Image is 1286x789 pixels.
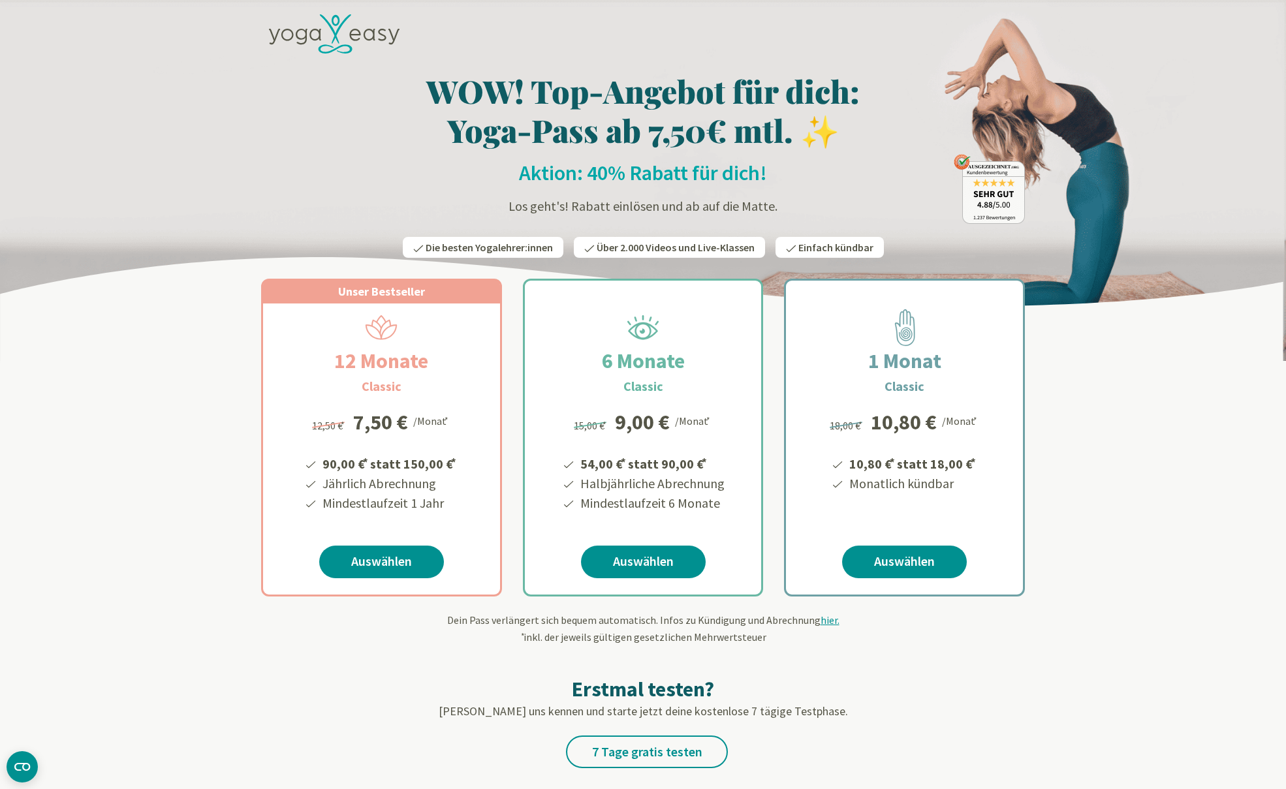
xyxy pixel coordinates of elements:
div: 9,00 € [615,412,670,433]
div: /Monat [942,412,979,429]
li: 90,00 € statt 150,00 € [321,452,458,474]
span: Die besten Yogalehrer:innen [426,241,553,254]
li: Mindestlaufzeit 1 Jahr [321,493,458,513]
p: Los geht's! Rabatt einlösen und ab auf die Matte. [386,196,900,216]
span: Über 2.000 Videos und Live-Klassen [597,241,755,254]
span: Unser Bestseller [338,284,425,299]
a: Auswählen [581,546,706,578]
li: 10,80 € statt 18,00 € [847,452,978,474]
span: 15,00 € [574,419,608,432]
span: Einfach kündbar [798,241,873,254]
li: Mindestlaufzeit 6 Monate [578,493,725,513]
h3: Classic [623,377,663,396]
span: 18,00 € [830,419,864,432]
h3: Classic [885,377,924,396]
li: Halbjährliche Abrechnung [578,474,725,493]
h2: Erstmal testen? [261,676,1025,702]
h2: 6 Monate [571,345,716,377]
a: Auswählen [319,546,444,578]
span: hier. [821,613,839,627]
h2: 12 Monate [303,345,460,377]
h2: 1 Monat [837,345,973,377]
h1: WOW! Top-Angebot für dich: Yoga-Pass ab 7,50€ mtl. ✨ [261,71,1025,149]
button: CMP-Widget öffnen [7,751,38,782]
img: ausgezeichnet_badge.png [954,154,1025,224]
h3: Classic [362,377,401,396]
li: Jährlich Abrechnung [321,474,458,493]
div: 10,80 € [871,412,937,433]
li: 54,00 € statt 90,00 € [578,452,725,474]
li: Monatlich kündbar [847,474,978,493]
a: Auswählen [842,546,967,578]
h2: Aktion: 40% Rabatt für dich! [261,160,1025,186]
div: /Monat [675,412,712,429]
a: 7 Tage gratis testen [566,735,728,768]
div: 7,50 € [353,412,408,433]
span: inkl. der jeweils gültigen gesetzlichen Mehrwertsteuer [520,630,766,643]
div: Dein Pass verlängert sich bequem automatisch. Infos zu Kündigung und Abrechnung [261,612,1025,645]
p: [PERSON_NAME] uns kennen und starte jetzt deine kostenlose 7 tägige Testphase. [261,702,1025,720]
div: /Monat [413,412,450,429]
span: 12,50 € [312,419,347,432]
